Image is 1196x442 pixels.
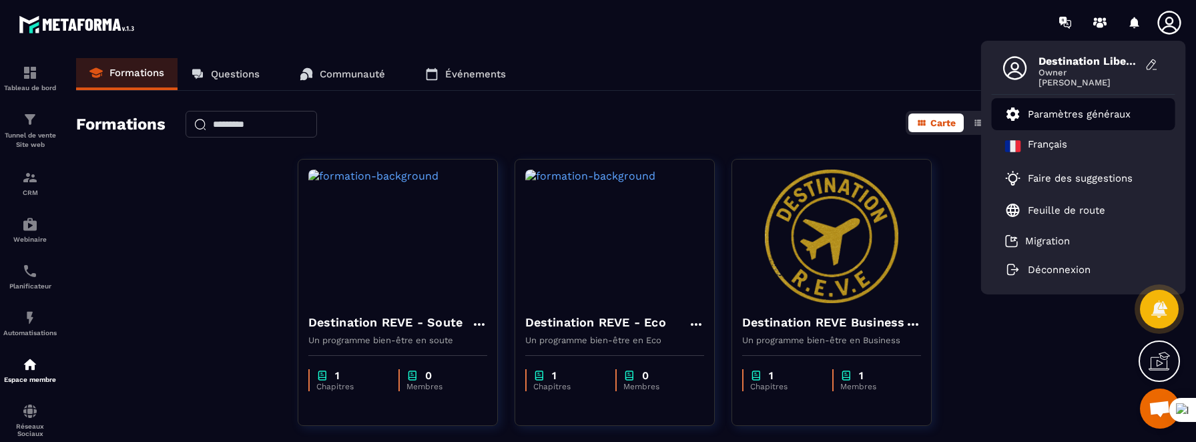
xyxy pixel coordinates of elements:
img: logo [19,12,139,37]
p: Tunnel de vente Site web [3,131,57,150]
img: chapter [840,369,852,382]
p: Migration [1025,235,1070,247]
p: Membres [623,382,691,391]
a: Feuille de route [1005,202,1105,218]
a: automationsautomationsAutomatisations [3,300,57,347]
button: Liste [965,114,1017,132]
p: 0 [425,369,432,382]
span: Owner [1038,67,1139,77]
img: formation [22,170,38,186]
p: 1 [335,369,340,382]
img: formation [22,65,38,81]
img: chapter [316,369,328,382]
img: chapter [750,369,762,382]
p: 1 [859,369,864,382]
p: 1 [552,369,557,382]
p: Communauté [320,68,385,80]
img: automations [22,357,38,373]
p: Webinaire [3,236,57,243]
p: 1 [769,369,774,382]
a: Communauté [286,58,398,90]
img: formation-background [525,170,704,303]
img: automations [22,216,38,232]
img: chapter [533,369,545,382]
p: Membres [406,382,474,391]
p: Tableau de bord [3,84,57,91]
p: Automatisations [3,329,57,337]
h4: Destination REVE - Eco [525,313,666,332]
button: Carte [908,114,964,132]
a: Paramètres généraux [1005,106,1131,122]
p: Chapitres [533,382,602,391]
p: Faire des suggestions [1028,172,1133,184]
p: Événements [445,68,506,80]
p: Un programme bien-être en Business [742,335,921,345]
a: automationsautomationsWebinaire [3,206,57,253]
span: [PERSON_NAME] [1038,77,1139,87]
a: schedulerschedulerPlanificateur [3,253,57,300]
p: Membres [840,382,908,391]
p: Réseaux Sociaux [3,423,57,437]
p: Formations [109,67,164,79]
img: scheduler [22,263,38,279]
h2: Formations [76,111,166,139]
span: Destination Liberation [PERSON_NAME] [1038,55,1139,67]
a: Questions [178,58,273,90]
img: social-network [22,403,38,419]
img: automations [22,310,38,326]
p: Français [1028,138,1067,154]
p: Déconnexion [1028,264,1091,276]
a: formationformationTableau de bord [3,55,57,101]
a: automationsautomationsEspace membre [3,347,57,393]
div: Mở cuộc trò chuyện [1140,389,1180,429]
a: formationformationCRM [3,160,57,206]
a: Faire des suggestions [1005,170,1145,186]
p: Questions [211,68,260,80]
p: Un programme bien-être en Eco [525,335,704,345]
p: CRM [3,189,57,196]
p: Chapitres [316,382,385,391]
h4: Destination REVE Business [742,313,905,332]
p: Feuille de route [1028,204,1105,216]
p: 0 [642,369,649,382]
h4: Destination REVE - Soute [308,313,463,332]
img: chapter [623,369,635,382]
img: chapter [406,369,418,382]
span: Carte [930,118,956,128]
p: Paramètres généraux [1028,108,1131,120]
p: Planificateur [3,282,57,290]
a: Formations [76,58,178,90]
img: formation-background [742,170,921,303]
a: Migration [1005,234,1070,248]
p: Espace membre [3,376,57,383]
a: formationformationTunnel de vente Site web [3,101,57,160]
a: Événements [412,58,519,90]
p: Chapitres [750,382,819,391]
img: formation-background [308,170,487,303]
p: Un programme bien-être en soute [308,335,487,345]
img: formation [22,112,38,128]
